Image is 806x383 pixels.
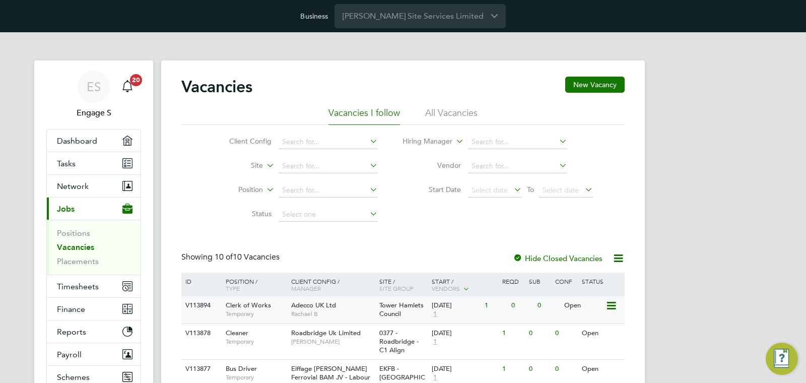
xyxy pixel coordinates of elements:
span: 10 of [215,252,233,262]
span: Temporary [226,338,286,346]
div: V113894 [183,296,218,315]
button: Payroll [47,343,141,365]
div: Showing [181,252,282,263]
label: Business [300,12,328,21]
button: Jobs [47,198,141,220]
span: Bus Driver [226,364,257,373]
span: Timesheets [57,282,99,291]
div: [DATE] [432,329,497,338]
a: Dashboard [47,130,141,152]
button: Timesheets [47,275,141,297]
div: ID [183,273,218,290]
span: Tasks [57,159,76,168]
label: Site [205,161,263,171]
div: 0 [526,360,553,378]
div: 0 [526,324,553,343]
span: ES [87,80,101,93]
button: New Vacancy [565,77,625,93]
span: 20 [130,74,142,86]
span: Temporary [226,310,286,318]
label: Hide Closed Vacancies [513,253,602,263]
span: Network [57,181,89,191]
button: Network [47,175,141,197]
a: Positions [57,228,90,238]
span: Tower Hamlets Council [379,301,424,318]
h2: Vacancies [181,77,252,97]
div: Client Config / [289,273,377,297]
span: Adecco UK Ltd [291,301,336,309]
span: Manager [291,284,321,292]
div: [DATE] [432,365,497,373]
span: Temporary [226,373,286,381]
input: Search for... [468,135,567,149]
input: Search for... [279,159,378,173]
input: Search for... [468,159,567,173]
div: Sub [526,273,553,290]
a: 20 [117,71,138,103]
span: Roadbridge Uk Limited [291,329,361,337]
label: Start Date [403,185,461,194]
div: Position / [218,273,289,297]
span: Rachael B [291,310,374,318]
label: Status [214,209,272,218]
input: Select one [279,208,378,222]
div: Reqd [500,273,526,290]
label: Client Config [214,137,272,146]
a: Vacancies [57,242,94,252]
label: Position [205,185,263,195]
span: Jobs [57,204,75,214]
span: 1 [432,373,438,382]
label: Vendor [403,161,461,170]
button: Reports [47,321,141,343]
div: 1 [500,360,526,378]
div: 0 [509,296,535,315]
input: Search for... [279,183,378,198]
a: ESEngage S [46,71,141,119]
div: Jobs [47,220,141,275]
div: Start / [429,273,500,298]
div: [DATE] [432,301,480,310]
span: [PERSON_NAME] [291,338,374,346]
a: Placements [57,257,99,266]
span: Select date [472,185,508,195]
a: Tasks [47,152,141,174]
span: Engage S [46,107,141,119]
span: Payroll [57,350,82,359]
div: V113878 [183,324,218,343]
span: Site Group [379,284,414,292]
span: Finance [57,304,85,314]
div: 0 [553,360,579,378]
li: Vacancies I follow [328,107,400,125]
span: 1 [432,338,438,346]
button: Finance [47,298,141,320]
label: Hiring Manager [394,137,452,147]
span: Select date [543,185,579,195]
div: Open [579,360,623,378]
span: 10 Vacancies [215,252,280,262]
div: 1 [500,324,526,343]
div: 0 [535,296,561,315]
button: Engage Resource Center [766,343,798,375]
div: Site / [377,273,430,297]
span: To [524,183,537,196]
span: Cleaner [226,329,248,337]
span: Clerk of Works [226,301,271,309]
li: All Vacancies [425,107,478,125]
input: Search for... [279,135,378,149]
div: V113877 [183,360,218,378]
span: Reports [57,327,86,337]
div: Open [579,324,623,343]
span: Vendors [432,284,460,292]
span: Type [226,284,240,292]
div: Conf [553,273,579,290]
span: 0377 - Roadbridge - C1 Align [379,329,419,354]
span: Dashboard [57,136,97,146]
span: 1 [432,310,438,318]
span: Schemes [57,372,90,382]
div: 0 [553,324,579,343]
div: 1 [482,296,508,315]
div: Status [579,273,623,290]
div: Open [562,296,606,315]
